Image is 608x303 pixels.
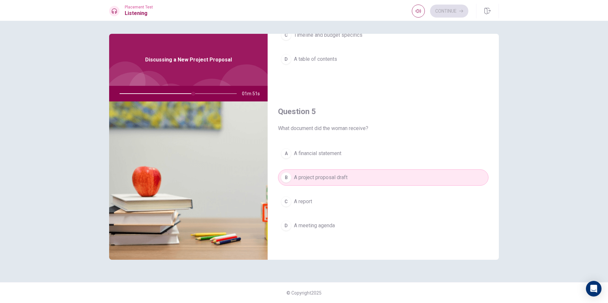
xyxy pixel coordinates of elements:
img: Discussing a New Project Proposal [109,101,268,260]
button: CA report [278,193,488,210]
span: A project proposal draft [294,174,348,181]
span: © Copyright 2025 [286,290,322,296]
div: D [281,54,291,64]
div: C [281,30,291,40]
h4: Question 5 [278,106,488,117]
span: A report [294,198,312,205]
div: Open Intercom Messenger [586,281,602,296]
span: A meeting agenda [294,222,335,230]
span: A table of contents [294,55,337,63]
span: Timeline and budget specifics [294,31,362,39]
div: C [281,196,291,207]
button: AA financial statement [278,145,488,162]
button: DA table of contents [278,51,488,67]
span: Discussing a New Project Proposal [145,56,232,64]
div: D [281,220,291,231]
span: What document did the woman receive? [278,125,488,132]
div: A [281,148,291,159]
span: A financial statement [294,150,341,157]
button: DA meeting agenda [278,217,488,234]
span: 01m 51s [242,86,265,101]
div: B [281,172,291,183]
span: Placement Test [125,5,153,9]
button: CTimeline and budget specifics [278,27,488,43]
button: BA project proposal draft [278,169,488,186]
h1: Listening [125,9,153,17]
